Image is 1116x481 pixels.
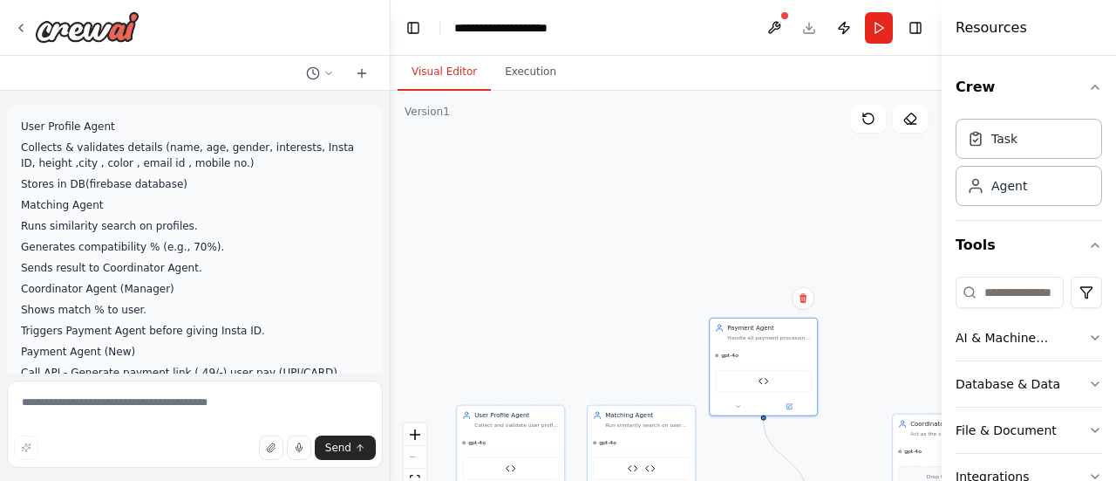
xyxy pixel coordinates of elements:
[628,464,638,474] img: Profile Matching Tool
[991,177,1027,195] div: Agent
[709,318,818,416] div: Payment AgentHandle all payment processing for the dating app. Generate payment links for ₹49 pre...
[956,63,1102,112] button: Crew
[605,422,690,429] div: Run similarity search on user profiles to find compatible matches. Calculate compatibility percen...
[287,436,311,460] button: Click to speak your automation idea
[956,112,1102,220] div: Crew
[956,408,1102,453] button: File & Document
[299,63,341,84] button: Switch to previous chat
[721,352,738,359] span: gpt-4o
[956,361,1102,407] button: Database & Data
[348,63,376,84] button: Start a new chat
[325,441,351,455] span: Send
[21,260,369,276] p: Sends result to Coordinator Agent.
[956,17,1027,38] h4: Resources
[21,239,369,255] p: Generates compatibility % (e.g., 70%).
[759,376,769,387] img: Payment Processor Tool
[14,436,38,460] button: Improve this prompt
[956,315,1102,361] button: AI & Machine Learning
[21,323,369,339] p: Triggers Payment Agent before giving Insta ID.
[991,130,1017,148] div: Task
[21,119,369,134] p: User Profile Agent
[21,365,369,396] p: Call API - Generate payment link ( 49/-) user pay (UPI/CARD) Verifies successful transaction.
[21,140,369,171] p: Collects & validates details (name, age, gender, interests, Insta ID, height ,city , color , emai...
[599,439,616,446] span: gpt-4o
[727,324,812,333] div: Payment Agent
[506,464,516,474] img: Firebase Profile Tool
[21,344,369,360] p: Payment Agent (New)
[904,448,922,455] span: gpt-4o
[468,439,486,446] span: gpt-4o
[956,221,1102,270] button: Tools
[910,420,995,429] div: Coordinator Agent
[259,436,283,460] button: Upload files
[956,375,1060,393] div: Database & Data
[404,423,426,446] button: zoom in
[35,11,139,43] img: Logo
[910,430,995,437] div: Act as the central manager coordinating the entire dating app workflow. Show match percentages to...
[398,54,491,91] button: Visual Editor
[454,19,548,37] nav: breadcrumb
[474,422,559,429] div: Collect and validate user profile details including name, age, gender, interests, Instagram ID, h...
[405,105,450,119] div: Version 1
[401,16,425,40] button: Hide left sidebar
[491,54,570,91] button: Execution
[21,176,369,192] p: Stores in DB(firebase database)
[727,334,812,341] div: Handle all payment processing for the dating app. Generate payment links for ₹49 premium feature ...
[474,411,559,420] div: User Profile Agent
[792,287,814,310] button: Delete node
[956,422,1057,439] div: File & Document
[21,197,369,213] p: Matching Agent
[21,218,369,234] p: Runs similarity search on profiles.
[21,281,369,297] p: Coordinator Agent (Manager)
[765,402,814,412] button: Open in side panel
[21,302,369,318] p: Shows match % to user.
[956,329,1088,347] div: AI & Machine Learning
[903,16,928,40] button: Hide right sidebar
[645,464,656,474] img: Firebase Profile Tool
[315,436,376,460] button: Send
[605,411,690,420] div: Matching Agent
[927,472,967,481] span: Drop tools here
